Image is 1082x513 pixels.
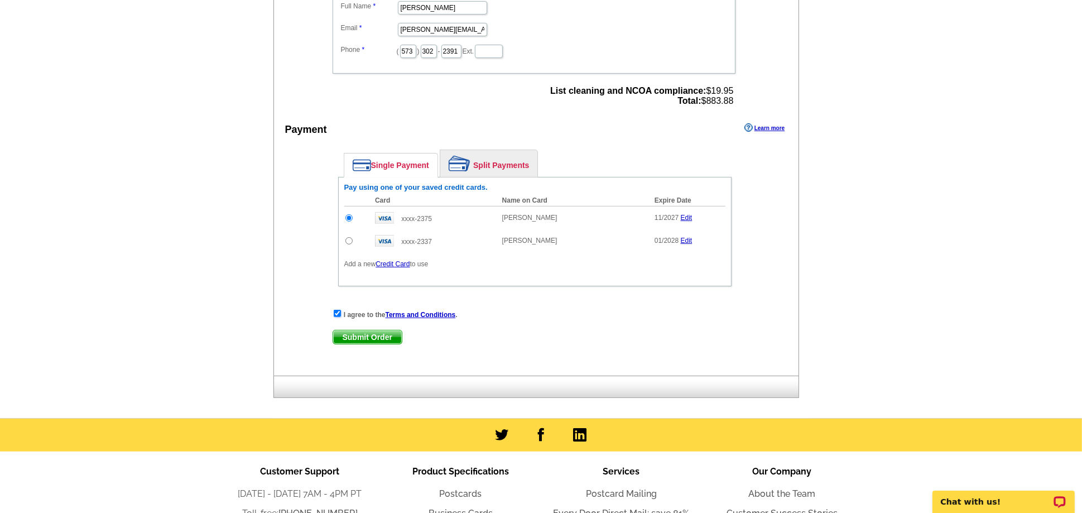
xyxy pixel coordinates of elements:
iframe: LiveChat chat widget [925,478,1082,513]
span: Services [603,466,640,477]
a: Postcards [440,488,482,499]
span: Product Specifications [412,466,509,477]
a: Single Payment [344,154,437,177]
span: xxxx-2375 [401,215,432,223]
th: Expire Date [649,195,725,207]
p: Add a new to use [344,259,725,269]
span: Our Company [753,466,812,477]
label: Full Name [341,1,397,11]
a: Edit [681,237,693,244]
strong: Total: [677,96,701,106]
div: Payment [285,122,327,137]
a: Edit [681,214,693,222]
img: split-payment.png [449,156,470,171]
span: Submit Order [333,330,402,344]
th: Card [369,195,497,207]
strong: I agree to the . [344,311,458,319]
li: [DATE] - [DATE] 7AM - 4PM PT [220,487,381,501]
strong: List cleaning and NCOA compliance: [550,86,706,95]
img: visa.gif [375,212,394,224]
dd: ( ) - Ext. [338,42,730,59]
span: Customer Support [261,466,340,477]
a: Learn more [744,123,785,132]
label: Phone [341,45,397,55]
span: [PERSON_NAME] [502,237,557,244]
img: visa.gif [375,235,394,247]
span: $19.95 $883.88 [550,86,733,106]
span: 01/2028 [655,237,679,244]
a: About the Team [749,488,816,499]
img: single-payment.png [353,159,371,171]
a: Postcard Mailing [586,488,657,499]
a: Terms and Conditions [386,311,456,319]
a: Split Payments [440,150,537,177]
th: Name on Card [497,195,649,207]
span: 11/2027 [655,214,679,222]
a: Credit Card [376,260,410,268]
label: Email [341,23,397,33]
span: xxxx-2337 [401,238,432,246]
h6: Pay using one of your saved credit cards. [344,183,725,192]
span: [PERSON_NAME] [502,214,557,222]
